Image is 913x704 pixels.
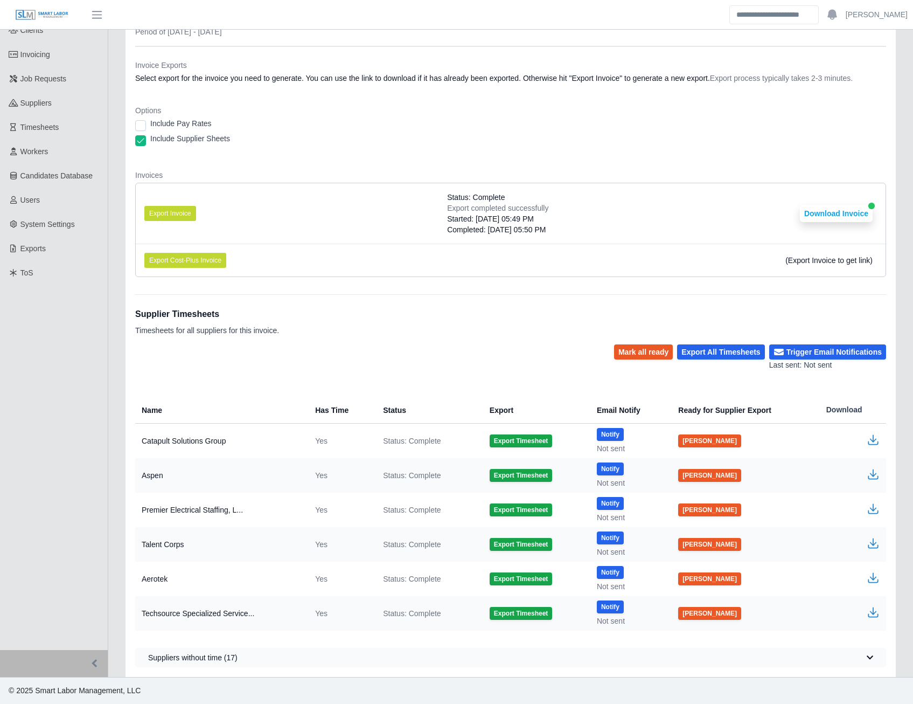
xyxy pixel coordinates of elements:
[135,527,306,562] td: Talent Corps
[20,26,44,34] span: Clients
[306,562,374,596] td: Yes
[20,50,50,59] span: Invoicing
[597,463,624,475] button: Notify
[818,397,886,424] th: Download
[383,470,441,481] span: Status: Complete
[597,497,624,510] button: Notify
[144,253,226,268] button: Export Cost-Plus Invoice
[678,607,741,620] button: [PERSON_NAME]
[15,9,69,21] img: SLM Logo
[135,26,222,37] p: Period of [DATE] - [DATE]
[20,268,33,277] span: ToS
[383,574,441,584] span: Status: Complete
[20,196,40,204] span: Users
[20,220,75,229] span: System Settings
[490,538,552,551] button: Export Timesheet
[597,601,624,613] button: Notify
[677,344,764,360] button: Export All Timesheets
[588,397,670,424] th: Email Notify
[383,539,441,550] span: Status: Complete
[678,538,741,551] button: [PERSON_NAME]
[20,123,59,132] span: Timesheets
[597,616,661,626] div: Not sent
[597,512,661,523] div: Not sent
[20,74,67,83] span: Job Requests
[597,532,624,544] button: Notify
[678,469,741,482] button: [PERSON_NAME]
[150,133,230,144] label: Include Supplier Sheets
[447,192,505,203] span: Status: Complete
[135,562,306,596] td: Aerotek
[306,527,374,562] td: Yes
[678,503,741,516] button: [PERSON_NAME]
[306,596,374,631] td: Yes
[769,360,886,371] div: Last sent: Not sent
[597,478,661,488] div: Not sent
[135,397,306,424] th: Name
[383,505,441,515] span: Status: Complete
[135,325,279,336] p: Timesheets for all suppliers for this invoice.
[846,9,908,20] a: [PERSON_NAME]
[597,581,661,592] div: Not sent
[490,607,552,620] button: Export Timesheet
[306,493,374,527] td: Yes
[383,608,441,619] span: Status: Complete
[144,206,196,221] button: Export Invoice
[20,244,46,253] span: Exports
[490,572,552,585] button: Export Timesheet
[9,686,141,695] span: © 2025 Smart Labor Management, LLC
[306,458,374,493] td: Yes
[800,205,873,222] button: Download Invoice
[447,213,548,224] div: Started: [DATE] 05:49 PM
[150,118,212,129] label: Include Pay Rates
[135,424,306,459] td: Catapult Solutions Group
[769,344,886,360] button: Trigger Email Notifications
[135,596,306,631] td: Techsource Specialized Service...
[135,105,886,116] dt: Options
[597,547,661,557] div: Not sent
[597,428,624,441] button: Notify
[710,74,853,82] span: Export process typically takes 2-3 minutes.
[374,397,481,424] th: Status
[383,436,441,446] span: Status: Complete
[800,209,873,218] a: Download Invoice
[135,170,886,181] dt: Invoices
[306,397,374,424] th: Has Time
[135,458,306,493] td: Aspen
[670,397,817,424] th: Ready for Supplier Export
[20,99,52,107] span: Suppliers
[678,572,741,585] button: [PERSON_NAME]
[20,147,48,156] span: Workers
[490,434,552,447] button: Export Timesheet
[614,344,673,360] button: Mark all ready
[490,469,552,482] button: Export Timesheet
[135,73,886,84] dd: Select export for the invoice you need to generate. You can use the link to download if it has al...
[678,434,741,447] button: [PERSON_NAME]
[597,443,661,454] div: Not sent
[729,5,819,24] input: Search
[306,424,374,459] td: Yes
[135,60,886,71] dt: Invoice Exports
[447,203,548,213] div: Export completed successfully
[135,308,279,321] h1: Supplier Timesheets
[597,566,624,579] button: Notify
[481,397,588,424] th: Export
[447,224,548,235] div: Completed: [DATE] 05:50 PM
[135,648,886,667] button: Suppliers without time (17)
[20,171,93,180] span: Candidates Database
[490,503,552,516] button: Export Timesheet
[785,256,873,265] span: (Export Invoice to get link)
[148,652,238,663] span: Suppliers without time (17)
[135,493,306,527] td: Premier Electrical Staffing, L...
